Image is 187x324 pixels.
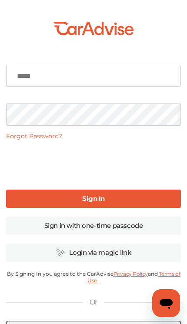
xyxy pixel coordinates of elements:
[152,289,180,317] iframe: Button to launch messaging window
[87,271,180,284] a: Terms of Use
[114,271,148,277] a: Privacy Policy
[56,248,65,257] img: magic_icon.32c66aac.svg
[6,190,181,208] a: Sign In
[27,147,160,181] iframe: reCAPTCHA
[90,297,97,307] p: Or
[53,22,134,35] img: CarAdvise-Logo.a185816e.svg
[82,194,105,203] b: Sign In
[6,217,181,235] a: Sign in with one-time passcode
[6,271,181,284] p: By Signing In you agree to the CarAdvise and .
[6,244,181,262] a: Login via magic link
[6,132,62,140] a: Forgot Password?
